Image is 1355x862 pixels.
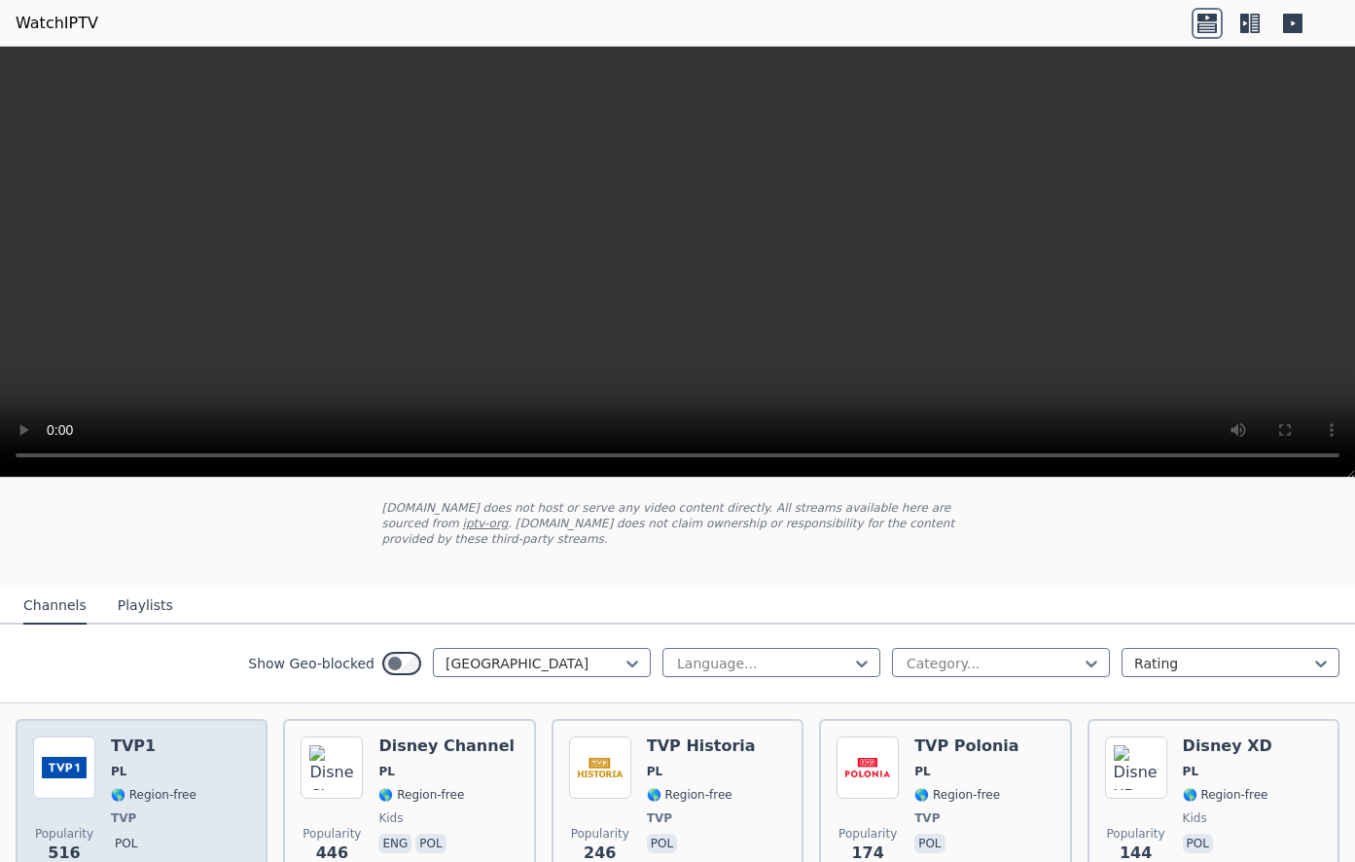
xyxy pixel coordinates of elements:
[1183,787,1268,803] span: 🌎 Region-free
[23,588,87,625] button: Channels
[301,736,363,799] img: Disney Channel
[378,736,515,756] h6: Disney Channel
[914,787,1000,803] span: 🌎 Region-free
[378,834,411,853] p: eng
[118,588,173,625] button: Playlists
[914,764,930,779] span: PL
[837,736,899,799] img: TVP Polonia
[33,736,95,799] img: TVP1
[647,787,732,803] span: 🌎 Region-free
[378,764,394,779] span: PL
[463,517,509,530] a: iptv-org
[1183,810,1207,826] span: kids
[303,826,361,842] span: Popularity
[378,810,403,826] span: kids
[111,787,196,803] span: 🌎 Region-free
[1107,826,1165,842] span: Popularity
[647,834,677,853] p: pol
[838,826,897,842] span: Popularity
[35,826,93,842] span: Popularity
[914,810,940,826] span: TVP
[16,12,98,35] a: WatchIPTV
[111,810,136,826] span: TVP
[111,764,126,779] span: PL
[647,810,672,826] span: TVP
[647,736,756,756] h6: TVP Historia
[382,500,974,547] p: [DOMAIN_NAME] does not host or serve any video content directly. All streams available here are s...
[378,787,464,803] span: 🌎 Region-free
[111,736,196,756] h6: TVP1
[111,834,141,853] p: pol
[914,736,1018,756] h6: TVP Polonia
[914,834,945,853] p: pol
[569,736,631,799] img: TVP Historia
[1183,736,1272,756] h6: Disney XD
[571,826,629,842] span: Popularity
[647,764,662,779] span: PL
[248,654,374,673] label: Show Geo-blocked
[1105,736,1167,799] img: Disney XD
[1183,834,1213,853] p: pol
[415,834,446,853] p: pol
[1183,764,1198,779] span: PL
